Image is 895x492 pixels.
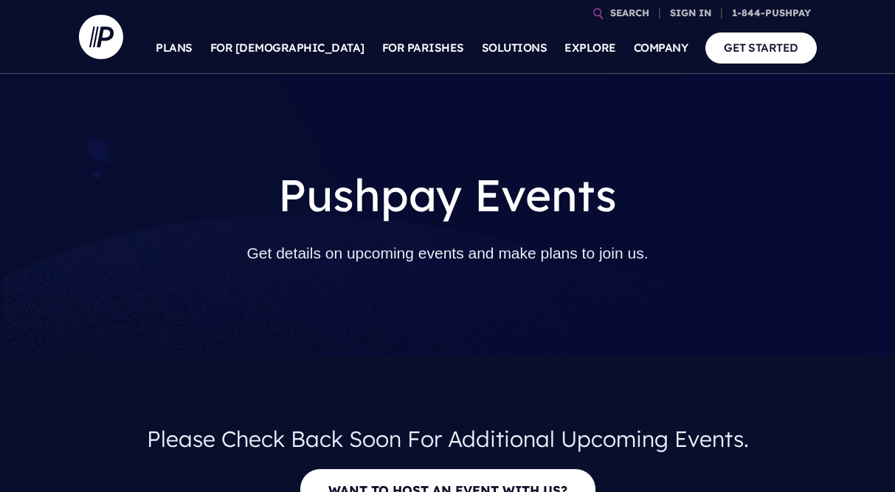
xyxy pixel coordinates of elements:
[482,22,547,74] a: SOLUTIONS
[91,415,805,462] h4: Please Check Back Soon For Additional Upcoming Events.
[183,233,713,273] p: Get details on upcoming events and make plans to join us.
[210,22,364,74] a: FOR [DEMOGRAPHIC_DATA]
[564,22,616,74] a: EXPLORE
[183,157,713,233] h1: Pushpay Events
[705,33,817,63] a: GET STARTED
[156,22,193,74] a: PLANS
[382,22,464,74] a: FOR PARISHES
[634,22,688,74] a: COMPANY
